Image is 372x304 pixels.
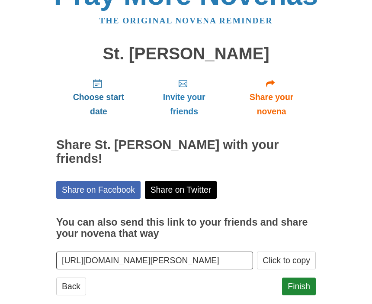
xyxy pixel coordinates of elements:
a: Choose start date [56,72,141,123]
span: Choose start date [65,91,132,119]
a: Invite your friends [141,72,227,123]
span: Invite your friends [150,91,218,119]
a: Finish [282,278,316,296]
a: Back [56,278,86,296]
a: Share your novena [227,72,316,123]
button: Click to copy [257,252,316,270]
span: Share your novena [236,91,307,119]
h2: Share St. [PERSON_NAME] with your friends! [56,139,316,166]
a: The original novena reminder [99,16,273,26]
h3: You can also send this link to your friends and share your novena that way [56,217,316,239]
h1: St. [PERSON_NAME] [56,45,316,64]
a: Share on Twitter [145,181,217,199]
a: Share on Facebook [56,181,141,199]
